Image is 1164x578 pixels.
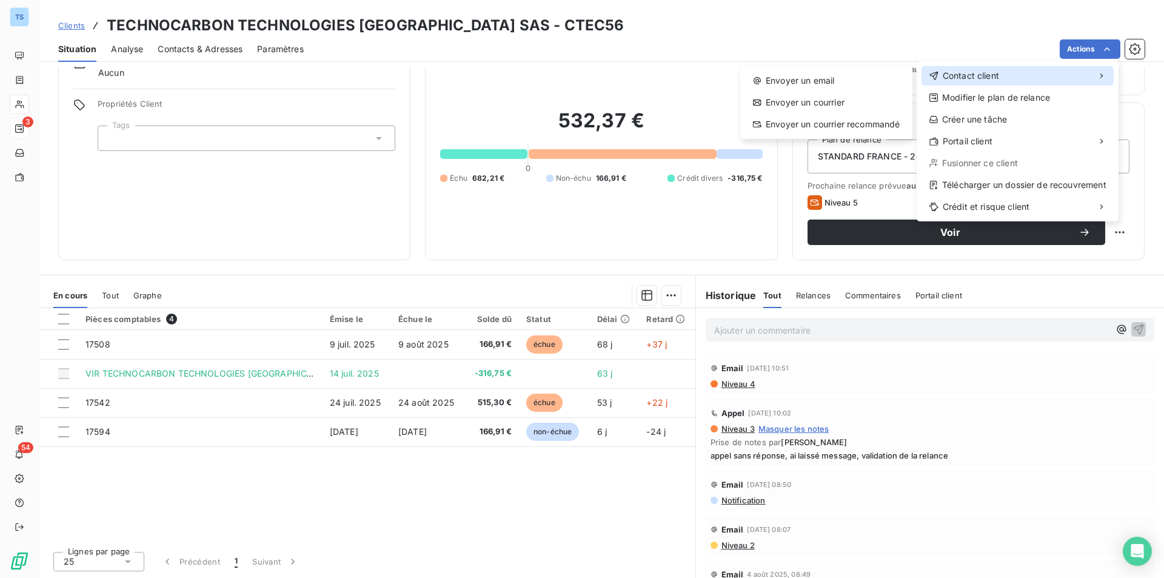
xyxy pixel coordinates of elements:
[943,135,992,147] span: Portail client
[921,175,1114,195] div: Télécharger un dossier de recouvrement
[745,93,908,112] div: Envoyer un courrier
[745,115,908,134] div: Envoyer un courrier recommandé
[943,70,999,82] span: Contact client
[917,61,1119,221] div: Actions
[921,110,1114,129] div: Créer une tâche
[921,88,1114,107] div: Modifier le plan de relance
[745,71,908,90] div: Envoyer un email
[943,201,1029,213] span: Crédit et risque client
[921,153,1114,173] div: Fusionner ce client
